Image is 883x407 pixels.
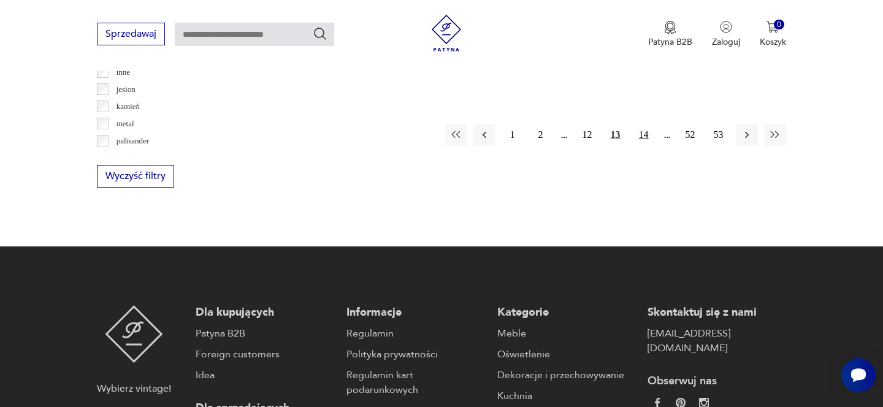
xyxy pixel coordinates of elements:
[679,124,701,146] button: 52
[841,358,876,392] iframe: Smartsupp widget button
[648,374,786,389] p: Obserwuj nas
[766,21,779,33] img: Ikona koszyka
[196,347,334,362] a: Foreign customers
[633,124,655,146] button: 14
[196,368,334,382] a: Idea
[346,326,485,341] a: Regulamin
[774,20,784,30] div: 0
[117,117,134,131] p: metal
[760,36,786,48] p: Koszyk
[502,124,524,146] button: 1
[117,134,149,148] p: palisander
[117,83,136,96] p: jesion
[428,15,465,51] img: Patyna - sklep z meblami i dekoracjami vintage
[97,23,165,45] button: Sprzedawaj
[664,21,676,34] img: Ikona medalu
[97,165,174,188] button: Wyczyść filtry
[196,305,334,320] p: Dla kupujących
[117,66,130,79] p: inne
[105,305,163,363] img: Patyna - sklep z meblami i dekoracjami vintage
[648,305,786,320] p: Skontaktuj się z nami
[97,31,165,39] a: Sprzedawaj
[720,21,732,33] img: Ikonka użytkownika
[648,326,786,356] a: [EMAIL_ADDRESS][DOMAIN_NAME]
[648,21,692,48] button: Patyna B2B
[497,305,636,320] p: Kategorie
[346,305,485,320] p: Informacje
[648,36,692,48] p: Patyna B2B
[760,21,786,48] button: 0Koszyk
[708,124,730,146] button: 53
[605,124,627,146] button: 13
[497,368,636,382] a: Dekoracje i przechowywanie
[313,26,327,41] button: Szukaj
[712,36,740,48] p: Zaloguj
[97,381,171,396] p: Wybierz vintage!
[117,151,139,165] p: sklejka
[117,100,140,113] p: kamień
[530,124,552,146] button: 2
[346,368,485,397] a: Regulamin kart podarunkowych
[196,326,334,341] a: Patyna B2B
[648,21,692,48] a: Ikona medaluPatyna B2B
[712,21,740,48] button: Zaloguj
[497,347,636,362] a: Oświetlenie
[346,347,485,362] a: Polityka prywatności
[497,389,636,403] a: Kuchnia
[497,326,636,341] a: Meble
[576,124,598,146] button: 12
